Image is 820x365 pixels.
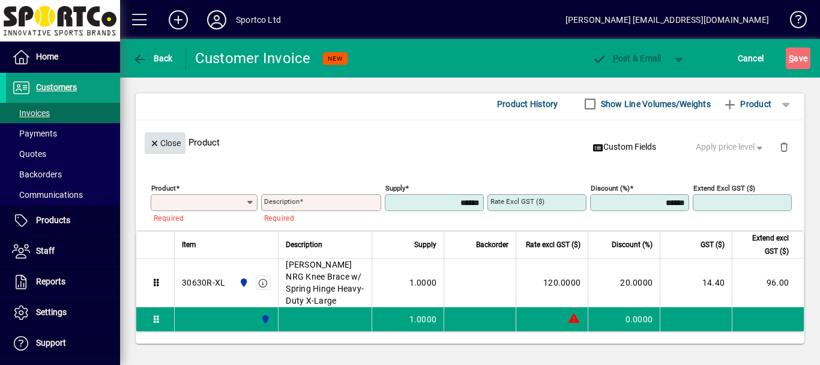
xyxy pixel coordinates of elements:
[385,184,405,192] mat-label: Supply
[598,98,711,110] label: Show Line Volumes/Weights
[6,298,120,328] a: Settings
[696,141,765,153] span: Apply price level
[6,164,120,185] a: Backorders
[133,54,173,63] span: Back
[36,246,55,256] span: Staff
[770,141,798,152] app-page-header-button: Delete
[588,136,661,158] button: Custom Fields
[149,133,181,153] span: Close
[12,149,46,159] span: Quotes
[12,129,57,138] span: Payments
[197,9,236,31] button: Profile
[490,197,544,206] mat-label: Rate excl GST ($)
[781,2,805,41] a: Knowledge Base
[476,238,508,251] span: Backorder
[264,197,300,206] mat-label: Description
[36,338,66,348] span: Support
[36,277,65,286] span: Reports
[12,170,62,179] span: Backorders
[286,259,364,307] span: [PERSON_NAME] NRG Knee Brace w/ Spring Hinge Heavy-Duty X-Large
[36,215,70,225] span: Products
[136,120,804,164] div: Product
[612,238,653,251] span: Discount (%)
[145,132,185,154] button: Close
[786,48,810,69] button: Save
[154,211,248,224] mat-error: Required
[12,190,83,200] span: Communications
[591,184,630,192] mat-label: Discount (%)
[592,54,662,63] span: ost & Email
[770,132,798,161] button: Delete
[6,328,120,358] a: Support
[328,55,343,63] span: NEW
[492,93,563,115] button: Product History
[740,232,789,258] span: Extend excl GST ($)
[732,259,804,307] td: 96.00
[258,313,271,326] span: Sportco Ltd Warehouse
[142,137,188,148] app-page-header-button: Close
[151,184,176,192] mat-label: Product
[264,211,372,224] mat-error: Required
[613,54,618,63] span: P
[236,10,281,29] div: Sportco Ltd
[6,123,120,144] a: Payments
[12,108,50,118] span: Invoices
[182,238,196,251] span: Item
[409,277,437,289] span: 1.0000
[497,94,558,114] span: Product History
[738,49,764,68] span: Cancel
[286,238,322,251] span: Description
[6,267,120,297] a: Reports
[159,9,197,31] button: Add
[565,10,769,29] div: [PERSON_NAME] [EMAIL_ADDRESS][DOMAIN_NAME]
[588,259,660,307] td: 20.0000
[691,136,770,158] button: Apply price level
[236,276,250,289] span: Sportco Ltd Warehouse
[6,144,120,164] a: Quotes
[586,48,668,69] button: Post & Email
[789,49,807,68] span: ave
[6,42,120,72] a: Home
[36,82,77,92] span: Customers
[6,103,120,123] a: Invoices
[409,313,437,325] span: 1.0000
[120,48,186,69] app-page-header-button: Back
[182,277,225,289] div: 30630R-XL
[701,238,725,251] span: GST ($)
[523,277,580,289] div: 120.0000
[6,206,120,236] a: Products
[36,307,67,317] span: Settings
[130,48,176,69] button: Back
[735,48,767,69] button: Cancel
[588,307,660,331] td: 0.0000
[660,259,732,307] td: 14.40
[6,185,120,205] a: Communications
[789,54,794,63] span: S
[6,236,120,266] a: Staff
[195,49,311,68] div: Customer Invoice
[36,52,58,61] span: Home
[414,238,436,251] span: Supply
[592,141,656,153] span: Custom Fields
[526,238,580,251] span: Rate excl GST ($)
[693,184,755,192] mat-label: Extend excl GST ($)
